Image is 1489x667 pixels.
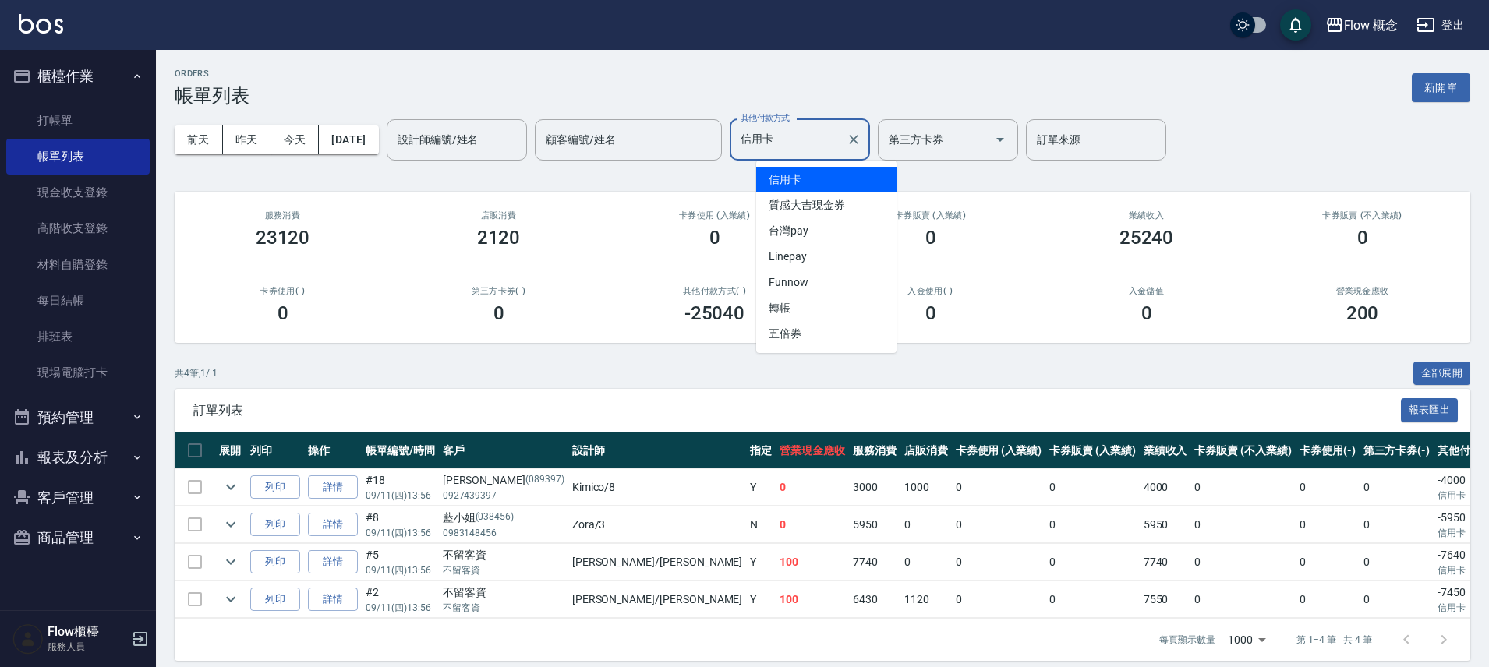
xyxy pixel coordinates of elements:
[568,581,747,618] td: [PERSON_NAME] /[PERSON_NAME]
[1140,581,1191,618] td: 7550
[443,601,564,615] p: 不留客資
[1119,227,1174,249] h3: 25240
[741,112,790,124] label: 其他付款方式
[952,432,1046,469] th: 卡券使用 (入業績)
[1357,227,1368,249] h3: 0
[443,563,564,577] p: 不留客資
[1296,544,1360,581] td: 0
[746,544,776,581] td: Y
[278,302,288,324] h3: 0
[366,489,435,503] p: 09/11 (四) 13:56
[6,247,150,283] a: 材料自購登錄
[175,366,218,380] p: 共 4 筆, 1 / 1
[477,227,521,249] h3: 2120
[1296,432,1360,469] th: 卡券使用(-)
[756,167,897,192] span: 信用卡
[443,472,564,489] div: [PERSON_NAME]
[1296,469,1360,506] td: 0
[409,210,588,221] h2: 店販消費
[1140,506,1191,543] td: 5950
[443,489,564,503] p: 0927439397
[193,403,1401,418] span: 訂單列表
[362,469,439,506] td: #18
[925,227,936,249] h3: 0
[900,544,952,581] td: 0
[175,85,249,107] h3: 帳單列表
[568,506,747,543] td: Zora /3
[219,513,242,536] button: expand row
[1360,581,1434,618] td: 0
[215,432,246,469] th: 展開
[1045,469,1140,506] td: 0
[1140,544,1191,581] td: 7740
[362,544,439,581] td: #5
[443,547,564,563] div: 不留客資
[925,302,936,324] h3: 0
[709,227,720,249] h3: 0
[776,469,849,506] td: 0
[1413,362,1471,386] button: 全部展開
[219,588,242,611] button: expand row
[1360,506,1434,543] td: 0
[952,581,1046,618] td: 0
[756,192,897,218] span: 質感大吉現金券
[250,475,300,499] button: 列印
[1296,581,1360,618] td: 0
[319,125,378,154] button: [DATE]
[1141,302,1152,324] h3: 0
[175,125,223,154] button: 前天
[443,510,564,526] div: 藍小姐
[443,526,564,540] p: 0983148456
[900,506,952,543] td: 0
[6,175,150,210] a: 現金收支登錄
[1360,469,1434,506] td: 0
[756,295,897,321] span: 轉帳
[1273,210,1452,221] h2: 卡券販賣 (不入業績)
[366,601,435,615] p: 09/11 (四) 13:56
[1344,16,1399,35] div: Flow 概念
[841,286,1020,296] h2: 入金使用(-)
[1190,544,1295,581] td: 0
[223,125,271,154] button: 昨天
[952,544,1046,581] td: 0
[568,469,747,506] td: Kimico /8
[1045,581,1140,618] td: 0
[409,286,588,296] h2: 第三方卡券(-)
[776,506,849,543] td: 0
[308,513,358,537] a: 詳情
[1319,9,1405,41] button: Flow 概念
[219,550,242,573] button: expand row
[6,355,150,390] a: 現場電腦打卡
[1222,619,1271,661] div: 1000
[362,432,439,469] th: 帳單編號/時間
[988,127,1013,152] button: Open
[366,563,435,577] p: 09/11 (四) 13:56
[1360,432,1434,469] th: 第三方卡券(-)
[362,506,439,543] td: #8
[900,469,952,506] td: 1000
[250,588,300,612] button: 列印
[1190,581,1295,618] td: 0
[952,469,1046,506] td: 0
[6,437,150,478] button: 報表及分析
[308,550,358,574] a: 詳情
[250,513,300,537] button: 列印
[776,581,849,618] td: 100
[48,640,127,654] p: 服務人員
[271,125,320,154] button: 今天
[6,210,150,246] a: 高階收支登錄
[746,469,776,506] td: Y
[6,103,150,139] a: 打帳單
[48,624,127,640] h5: Flow櫃檯
[776,544,849,581] td: 100
[193,210,372,221] h3: 服務消費
[1045,432,1140,469] th: 卡券販賣 (入業績)
[1360,544,1434,581] td: 0
[756,244,897,270] span: Linepay
[746,432,776,469] th: 指定
[250,550,300,574] button: 列印
[6,397,150,438] button: 預約管理
[849,432,900,469] th: 服務消費
[6,283,150,319] a: 每日結帳
[756,218,897,244] span: 台灣pay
